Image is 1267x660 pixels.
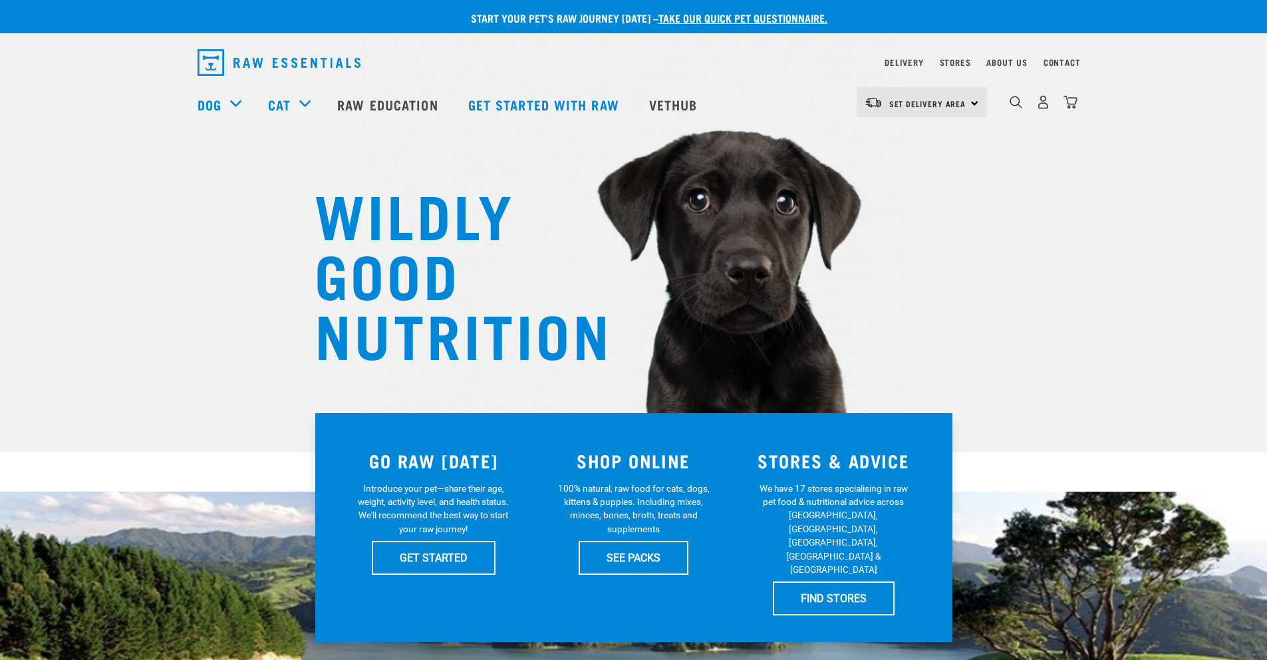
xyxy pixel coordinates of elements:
a: Contact [1044,60,1081,65]
img: home-icon-1@2x.png [1010,96,1022,108]
h3: SHOP ONLINE [541,450,726,471]
a: Dog [198,94,221,114]
nav: dropdown navigation [187,44,1081,81]
a: FIND STORES [773,581,895,615]
a: take our quick pet questionnaire. [658,15,827,21]
p: We have 17 stores specialising in raw pet food & nutritional advice across [GEOGRAPHIC_DATA], [GE... [756,482,912,577]
h3: GO RAW [DATE] [342,450,526,471]
a: Get started with Raw [455,78,636,131]
a: SEE PACKS [579,541,688,574]
a: Delivery [885,60,923,65]
img: van-moving.png [865,96,883,108]
h1: WILDLY GOOD NUTRITION [315,183,581,363]
h3: STORES & ADVICE [742,450,926,471]
a: GET STARTED [372,541,495,574]
a: About Us [986,60,1027,65]
a: Cat [268,94,291,114]
p: Introduce your pet—share their age, weight, activity level, and health status. We'll recommend th... [355,482,511,536]
img: Raw Essentials Logo [198,49,360,76]
img: home-icon@2x.png [1063,95,1077,109]
img: user.png [1036,95,1050,109]
p: 100% natural, raw food for cats, dogs, kittens & puppies. Including mixes, minces, bones, broth, ... [555,482,712,536]
a: Raw Education [324,78,454,131]
a: Vethub [636,78,714,131]
span: Set Delivery Area [889,101,966,106]
a: Stores [940,60,971,65]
